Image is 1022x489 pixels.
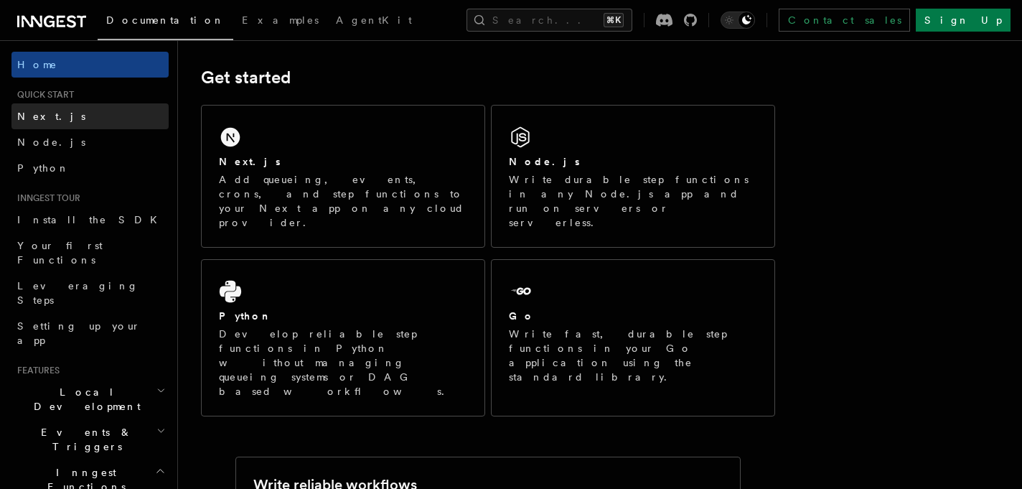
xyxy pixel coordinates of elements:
a: Node.js [11,129,169,155]
button: Events & Triggers [11,419,169,460]
span: Inngest tour [11,192,80,204]
p: Develop reliable step functions in Python without managing queueing systems or DAG based workflows. [219,327,467,399]
a: Home [11,52,169,78]
a: GoWrite fast, durable step functions in your Go application using the standard library. [491,259,775,416]
a: AgentKit [327,4,421,39]
a: Documentation [98,4,233,40]
span: Home [17,57,57,72]
a: Leveraging Steps [11,273,169,313]
span: Your first Functions [17,240,103,266]
button: Local Development [11,379,169,419]
span: Install the SDK [17,214,166,225]
p: Write fast, durable step functions in your Go application using the standard library. [509,327,757,384]
h2: Go [509,309,535,323]
span: Next.js [17,111,85,122]
kbd: ⌘K [604,13,624,27]
p: Add queueing, events, crons, and step functions to your Next app on any cloud provider. [219,172,467,230]
h2: Next.js [219,154,281,169]
p: Write durable step functions in any Node.js app and run on servers or serverless. [509,172,757,230]
a: Install the SDK [11,207,169,233]
a: PythonDevelop reliable step functions in Python without managing queueing systems or DAG based wo... [201,259,485,416]
a: Next.js [11,103,169,129]
a: Contact sales [779,9,910,32]
a: Examples [233,4,327,39]
span: AgentKit [336,14,412,26]
span: Node.js [17,136,85,148]
a: Next.jsAdd queueing, events, crons, and step functions to your Next app on any cloud provider. [201,105,485,248]
span: Events & Triggers [11,425,156,454]
span: Python [17,162,70,174]
h2: Python [219,309,272,323]
span: Local Development [11,385,156,414]
a: Node.jsWrite durable step functions in any Node.js app and run on servers or serverless. [491,105,775,248]
a: Sign Up [916,9,1011,32]
a: Get started [201,67,291,88]
span: Quick start [11,89,74,101]
button: Search...⌘K [467,9,632,32]
a: Setting up your app [11,313,169,353]
a: Your first Functions [11,233,169,273]
span: Examples [242,14,319,26]
span: Setting up your app [17,320,141,346]
span: Documentation [106,14,225,26]
span: Leveraging Steps [17,280,139,306]
a: Python [11,155,169,181]
span: Features [11,365,60,376]
h2: Node.js [509,154,580,169]
button: Toggle dark mode [721,11,755,29]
